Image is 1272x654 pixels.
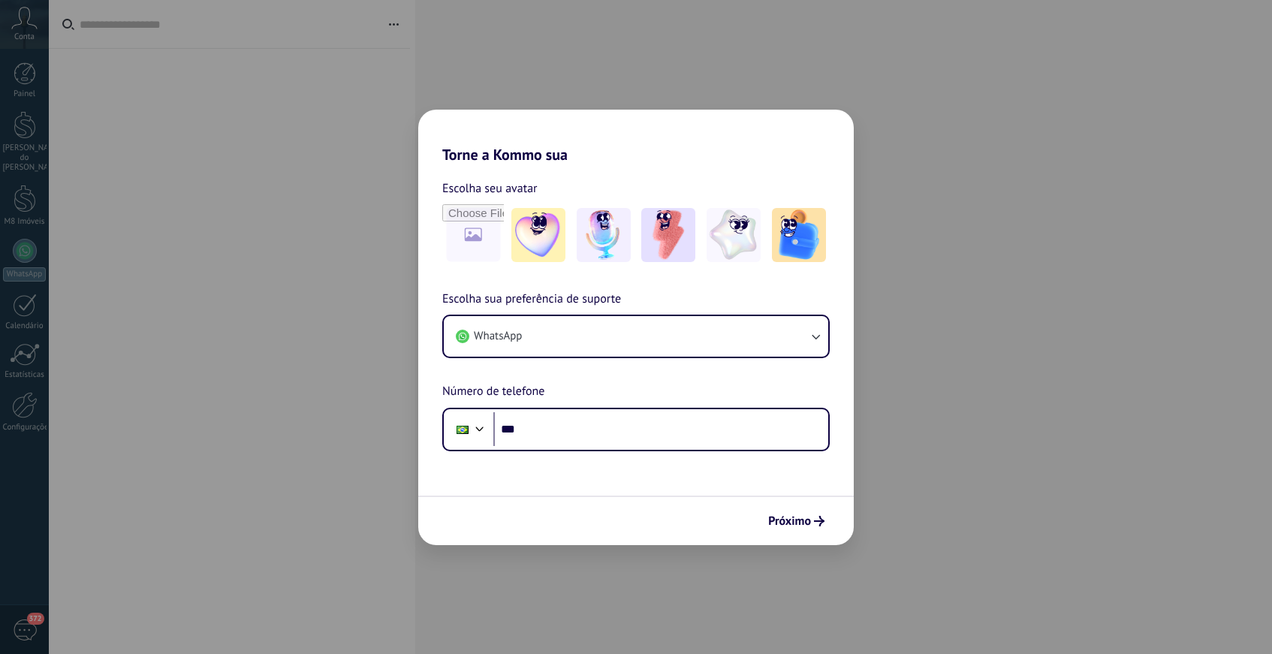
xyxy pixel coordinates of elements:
img: -1.jpeg [511,208,565,262]
img: -3.jpeg [641,208,695,262]
span: Número de telefone [442,382,544,402]
span: Próximo [768,516,811,526]
div: Brazil: + 55 [448,414,477,445]
img: -2.jpeg [577,208,631,262]
span: WhatsApp [474,329,522,344]
button: WhatsApp [444,316,828,357]
span: Escolha sua preferência de suporte [442,290,621,309]
button: Próximo [761,508,831,534]
img: -4.jpeg [707,208,761,262]
span: Escolha seu avatar [442,179,538,198]
img: -5.jpeg [772,208,826,262]
h2: Torne a Kommo sua [418,110,854,164]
